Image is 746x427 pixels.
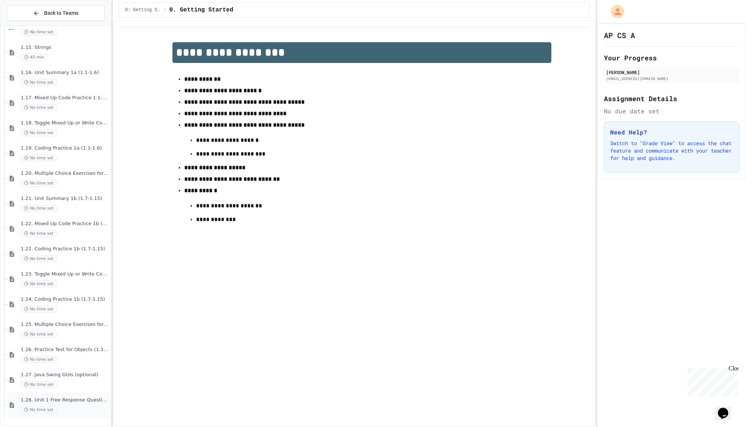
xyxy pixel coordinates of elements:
[21,331,57,338] span: No time set
[21,347,109,353] span: 1.26. Practice Test for Objects (1.12-1.14)
[21,44,109,51] span: 1.15. Strings
[21,145,109,151] span: 1.19. Coding Practice 1a (1.1-1.6)
[21,29,57,36] span: No time set
[21,180,57,187] span: No time set
[610,128,733,137] h3: Need Help?
[21,356,57,363] span: No time set
[21,397,109,403] span: 1.28. Unit 1 Free Response Question (FRQ) Practice
[21,129,57,136] span: No time set
[21,221,109,227] span: 1.22. Mixed Up Code Practice 1b (1.7-1.15)
[164,7,166,13] span: /
[21,205,57,212] span: No time set
[606,69,737,76] div: [PERSON_NAME]
[21,271,109,277] span: 1.23. Toggle Mixed Up or Write Code Practice 1b (1.7-1.15)
[21,246,109,252] span: 1.22. Coding Practice 1b (1.7-1.15)
[604,107,739,116] div: No due date set
[21,255,57,262] span: No time set
[21,381,57,388] span: No time set
[21,196,109,202] span: 1.21. Unit Summary 1b (1.7-1.15)
[610,140,733,162] p: Switch to "Grade View" to access the chat feature and communicate with your teacher for help and ...
[21,154,57,161] span: No time set
[21,79,57,86] span: No time set
[715,397,739,420] iframe: chat widget
[21,321,109,328] span: 1.25. Multiple Choice Exercises for Unit 1b (1.9-1.15)
[21,54,47,61] span: 45 min
[21,280,57,287] span: No time set
[21,104,57,111] span: No time set
[21,120,109,126] span: 1.18. Toggle Mixed Up or Write Code Practice 1.1-1.6
[603,3,626,20] div: My Account
[21,70,109,76] span: 1.16. Unit Summary 1a (1.1-1.6)
[21,372,109,378] span: 1.27. Java Swing GUIs (optional)
[685,365,739,397] iframe: chat widget
[7,5,105,21] button: Back to Teams
[125,7,161,13] span: 0: Getting Started
[21,170,109,177] span: 1.20. Multiple Choice Exercises for Unit 1a (1.1-1.6)
[21,406,57,413] span: No time set
[604,30,635,40] h1: AP CS A
[21,230,57,237] span: No time set
[21,306,57,313] span: No time set
[604,53,739,63] h2: Your Progress
[606,76,737,81] div: [EMAIL_ADDRESS][DOMAIN_NAME]
[21,95,109,101] span: 1.17. Mixed Up Code Practice 1.1-1.6
[3,3,51,47] div: Chat with us now!Close
[604,93,739,104] h2: Assignment Details
[169,6,233,14] span: 0. Getting Started
[21,296,109,303] span: 1.24. Coding Practice 1b (1.7-1.15)
[44,9,78,17] span: Back to Teams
